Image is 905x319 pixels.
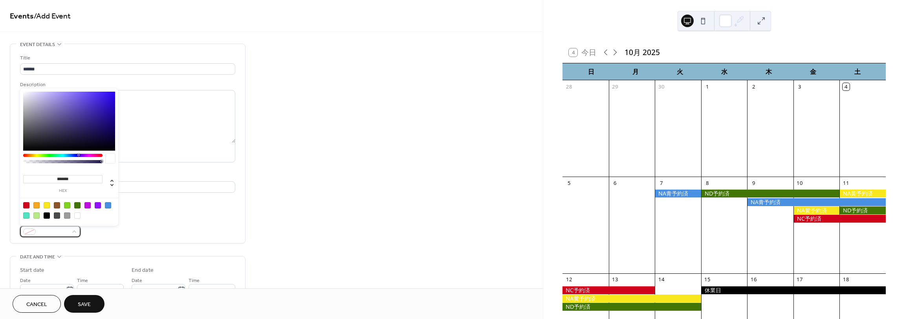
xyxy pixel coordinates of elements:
[84,202,91,208] div: #BD10E0
[10,9,34,24] a: Events
[78,301,91,309] span: Save
[750,276,757,283] div: 16
[791,63,835,80] div: 金
[23,212,29,219] div: #50E3C2
[655,190,701,197] div: NA青予約済
[20,277,31,285] span: Date
[613,63,658,80] div: 月
[843,180,850,187] div: 11
[796,276,803,283] div: 17
[20,41,55,49] span: Event details
[26,301,47,309] span: Cancel
[20,81,234,89] div: Description
[132,277,142,285] span: Date
[95,202,101,208] div: #9013FE
[20,54,234,62] div: Title
[20,172,234,180] div: Location
[44,202,50,208] div: #F8E71C
[562,286,655,294] div: NC予約済
[658,63,702,80] div: 火
[54,212,60,219] div: #4A4A4A
[835,63,879,80] div: 土
[64,202,70,208] div: #7ED321
[658,83,665,90] div: 30
[843,83,850,90] div: 4
[74,212,81,219] div: #FFFFFF
[750,83,757,90] div: 2
[566,180,573,187] div: 5
[64,212,70,219] div: #9B9B9B
[562,295,701,302] div: NA黄予約済
[13,295,61,313] button: Cancel
[612,180,619,187] div: 6
[701,190,840,197] div: ND予約済
[44,212,50,219] div: #000000
[20,253,55,261] span: Date and time
[746,63,791,80] div: 木
[77,277,88,285] span: Time
[793,215,886,223] div: NC予約済
[704,180,711,187] div: 8
[612,276,619,283] div: 13
[843,276,850,283] div: 18
[74,202,81,208] div: #417505
[612,83,619,90] div: 29
[33,202,40,208] div: #F5A623
[33,212,40,219] div: #B8E986
[658,276,665,283] div: 14
[793,207,840,214] div: NA黄予約済
[747,198,886,206] div: NA青予約済
[566,276,573,283] div: 12
[569,63,613,80] div: 日
[702,63,746,80] div: 水
[562,303,701,311] div: ND予約済
[701,286,886,294] div: 休業日
[64,295,104,313] button: Save
[34,9,71,24] span: / Add Event
[54,202,60,208] div: #8B572A
[625,47,660,58] div: 10月 2025
[839,190,886,197] div: NA黄予約済
[658,180,665,187] div: 7
[132,266,154,275] div: End date
[189,277,200,285] span: Time
[566,83,573,90] div: 28
[704,83,711,90] div: 1
[23,202,29,208] div: #D0021B
[105,202,111,208] div: #4A90E2
[796,180,803,187] div: 10
[839,207,886,214] div: ND予約済
[750,180,757,187] div: 9
[20,266,44,275] div: Start date
[704,276,711,283] div: 15
[23,189,103,193] label: hex
[796,83,803,90] div: 3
